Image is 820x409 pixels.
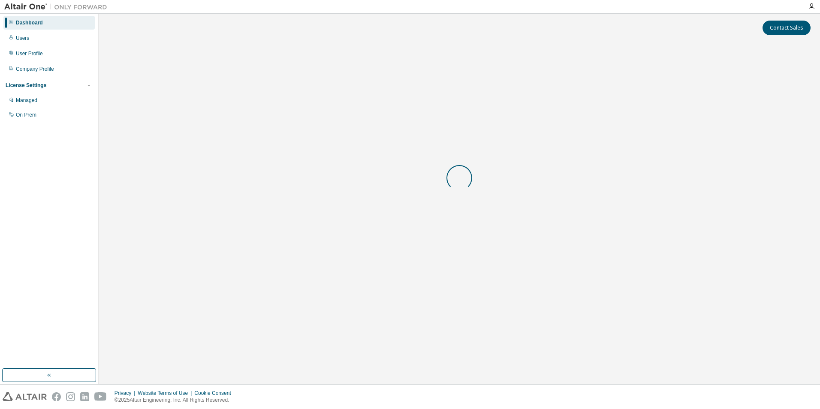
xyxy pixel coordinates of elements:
[4,3,112,11] img: Altair One
[16,50,43,57] div: User Profile
[3,392,47,401] img: altair_logo.svg
[16,35,29,42] div: Users
[16,19,43,26] div: Dashboard
[763,21,811,35] button: Contact Sales
[16,66,54,72] div: Company Profile
[66,392,75,401] img: instagram.svg
[138,390,194,397] div: Website Terms of Use
[16,111,36,118] div: On Prem
[94,392,107,401] img: youtube.svg
[194,390,236,397] div: Cookie Consent
[80,392,89,401] img: linkedin.svg
[115,397,236,404] p: © 2025 Altair Engineering, Inc. All Rights Reserved.
[6,82,46,89] div: License Settings
[115,390,138,397] div: Privacy
[16,97,37,104] div: Managed
[52,392,61,401] img: facebook.svg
